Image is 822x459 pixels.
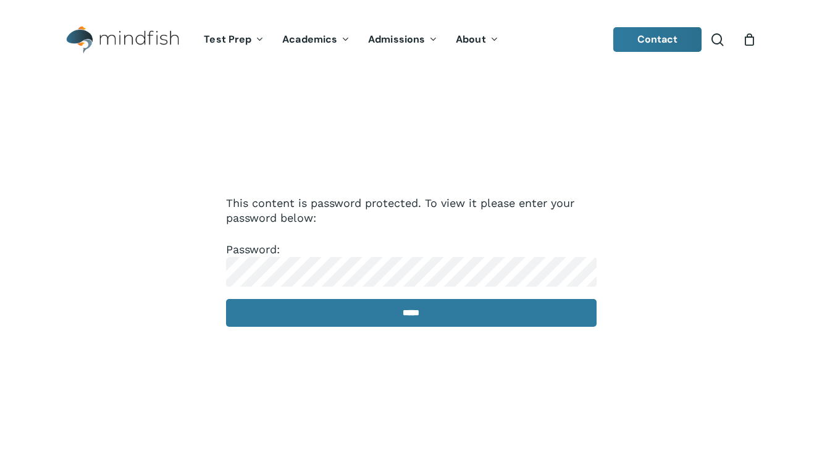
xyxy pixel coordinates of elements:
[204,33,251,46] span: Test Prep
[273,35,359,45] a: Academics
[195,17,507,63] nav: Main Menu
[447,35,508,45] a: About
[637,33,678,46] span: Contact
[195,35,273,45] a: Test Prep
[49,17,773,63] header: Main Menu
[368,33,425,46] span: Admissions
[359,35,447,45] a: Admissions
[456,33,486,46] span: About
[226,243,597,277] label: Password:
[226,257,597,287] input: Password:
[613,27,702,52] a: Contact
[282,33,337,46] span: Academics
[226,196,597,242] p: This content is password protected. To view it please enter your password below:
